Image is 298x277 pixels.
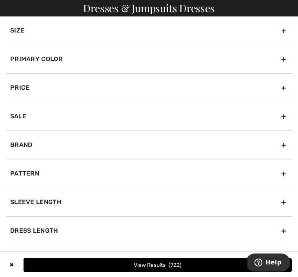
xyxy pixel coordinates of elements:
[6,258,17,272] div: ✖
[247,253,290,273] iframe: Opens a widget where you can find more information
[169,262,182,268] span: 722
[6,130,292,159] div: Brand
[6,245,292,273] div: Occasion
[6,45,292,73] div: Primary Color
[6,188,292,216] div: Sleeve length
[6,73,292,102] div: Price
[24,258,292,272] button: View Results722
[6,16,292,45] div: Size
[6,216,292,245] div: Dress Length
[6,159,292,188] div: Pattern
[6,102,292,130] div: Sale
